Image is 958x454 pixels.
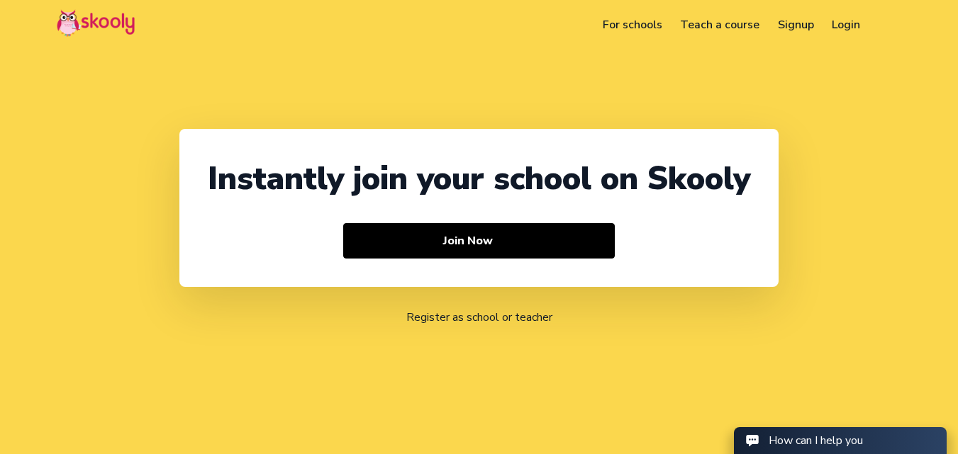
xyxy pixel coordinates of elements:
a: Signup [769,13,823,36]
div: Instantly join your school on Skooly [208,157,750,200]
img: Skooly [57,9,135,37]
ion-icon: arrow forward outline [500,234,515,249]
a: Login [823,13,870,36]
button: menu outline [881,13,901,37]
button: Join Nowarrow forward outline [343,223,615,259]
a: For schools [594,13,672,36]
a: Teach a course [671,13,769,36]
a: Register as school or teacher [406,310,552,325]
